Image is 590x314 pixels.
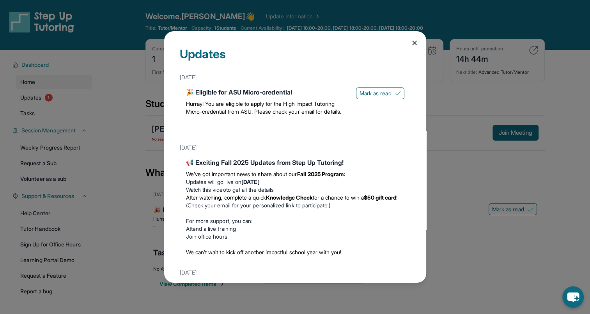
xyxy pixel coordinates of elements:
button: chat-button [562,286,584,308]
a: Watch this video [186,186,226,193]
li: Updates will go live on [186,178,404,186]
span: After watching, complete a quick [186,194,266,201]
div: 📢 Exciting Fall 2025 Updates from Step Up Tutoring! [186,158,404,167]
div: Updates [180,47,411,70]
span: Mark as read [360,89,392,97]
button: Mark as read [356,87,404,99]
span: Hurray! You are eligible to apply for the High Impact Tutoring Micro-credential from ASU. Please ... [186,100,341,115]
strong: $50 gift card [364,194,396,201]
span: for a chance to win a [313,194,364,201]
span: We’ve got important news to share about our [186,171,297,177]
strong: Fall 2025 Program: [297,171,345,177]
li: to get all the details [186,186,404,194]
a: Join office hours [186,233,227,240]
p: For more support, you can: [186,217,404,225]
span: ! [396,194,397,201]
div: [DATE] [180,266,411,280]
strong: Knowledge Check [266,194,313,201]
div: 🎉 Eligible for ASU Micro-credential [186,87,350,97]
div: [DATE] [180,141,411,155]
li: (Check your email for your personalized link to participate.) [186,194,404,209]
img: Mark as read [395,90,401,96]
a: Attend a live training [186,225,236,232]
span: We can’t wait to kick off another impactful school year with you! [186,249,342,255]
strong: [DATE] [241,178,259,185]
div: [DATE] [180,70,411,84]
